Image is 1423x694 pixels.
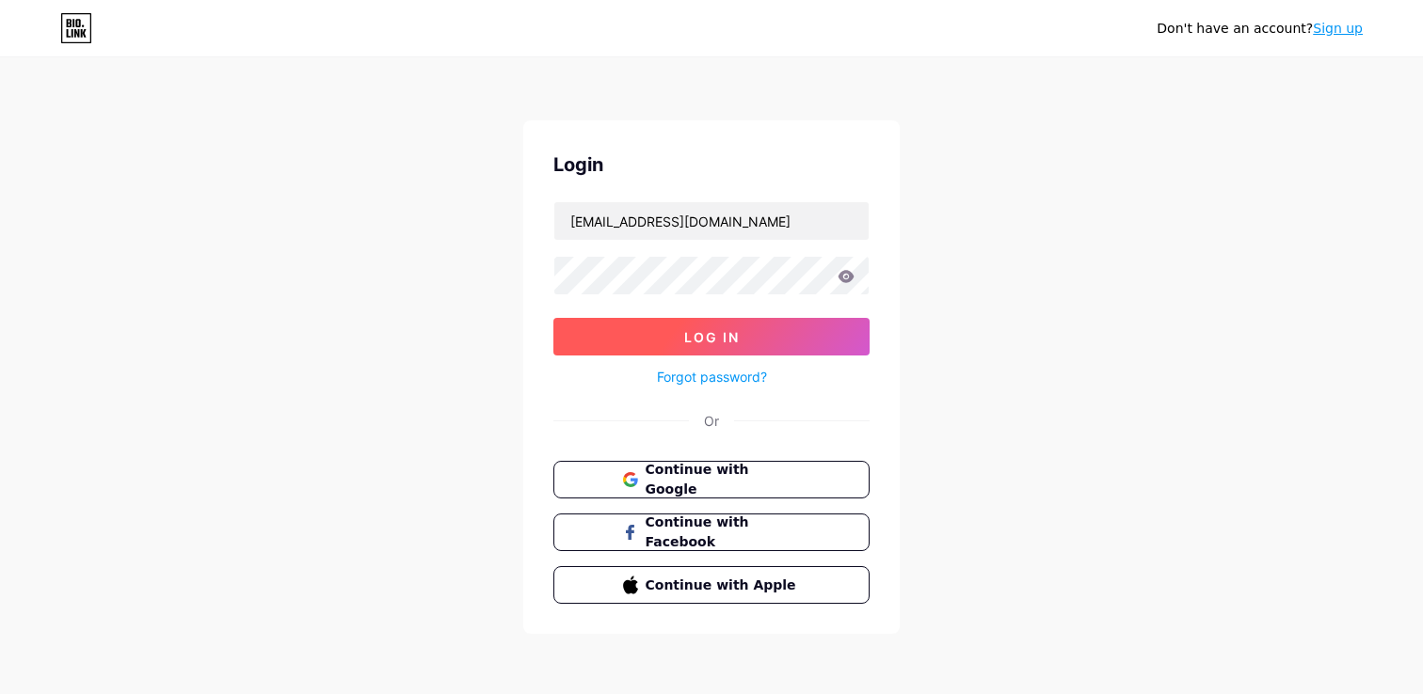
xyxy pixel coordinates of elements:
[553,566,870,604] button: Continue with Apple
[704,411,719,431] div: Or
[553,318,870,355] button: Log In
[1313,21,1363,36] a: Sign up
[554,202,869,240] input: Username
[553,513,870,551] button: Continue with Facebook
[1157,19,1363,39] div: Don't have an account?
[684,329,740,345] span: Log In
[646,513,801,552] span: Continue with Facebook
[657,367,767,386] a: Forgot password?
[646,460,801,499] span: Continue with Google
[553,150,870,179] div: Login
[553,461,870,498] button: Continue with Google
[646,576,801,595] span: Continue with Apple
